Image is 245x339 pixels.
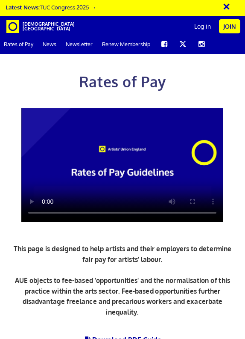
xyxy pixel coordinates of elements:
[23,22,44,31] span: [DEMOGRAPHIC_DATA][GEOGRAPHIC_DATA]
[6,3,96,11] a: Latest News:TUC Congress 2025 →
[190,16,215,37] a: Log in
[219,19,240,33] a: Join
[98,34,154,54] a: Renew Membership
[39,34,60,54] a: News
[12,239,233,317] p: This page is designed to help artists and their employers to determine fair pay for artists’ labo...
[62,34,96,54] a: Newsletter
[6,3,40,11] strong: Latest News:
[79,73,166,91] span: Rates of Pay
